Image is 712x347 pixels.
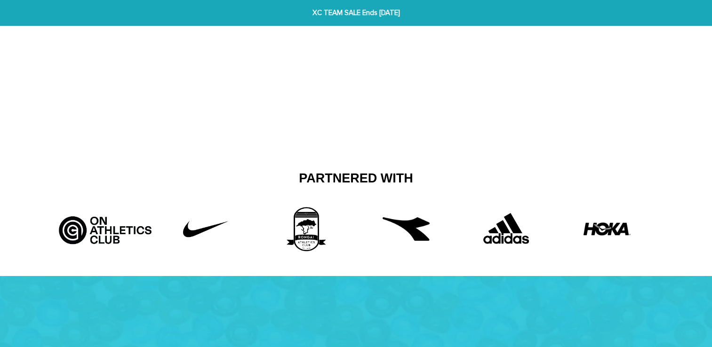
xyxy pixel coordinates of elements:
img: Untitled-1_42f22808-10d6-43b8-a0fd-fffce8cf9462.png [170,205,241,252]
img: 3rd_partner.png [271,205,341,252]
img: Artboard_5_bcd5fb9d-526a-4748-82a7-e4a7ed1c43f8.jpg [55,205,155,247]
img: Adidas.png [471,205,542,252]
h2: Partnered With [62,171,650,187]
img: free-diadora-logo-icon-download-in-svg-png-gif-file-formats--brand-fashion-pack-logos-icons-28542... [383,205,430,252]
span: XC TEAM SALE Ends [DATE] [219,8,493,18]
img: HOKA-logo.webp [584,205,631,252]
